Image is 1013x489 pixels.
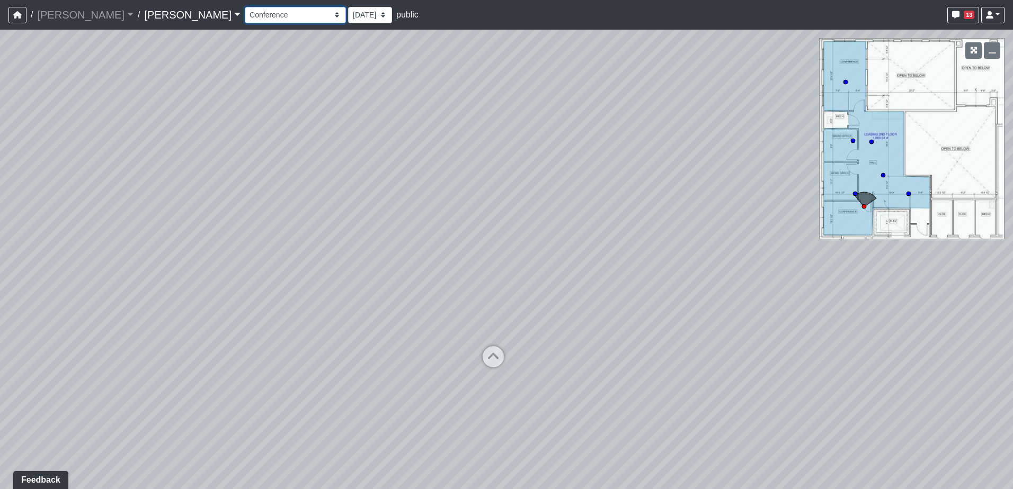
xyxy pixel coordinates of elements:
[947,7,979,23] button: 13
[964,11,974,19] span: 13
[8,468,70,489] iframe: Ybug feedback widget
[396,10,419,19] span: public
[134,4,144,25] span: /
[26,4,37,25] span: /
[37,4,134,25] a: [PERSON_NAME]
[144,4,241,25] a: [PERSON_NAME]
